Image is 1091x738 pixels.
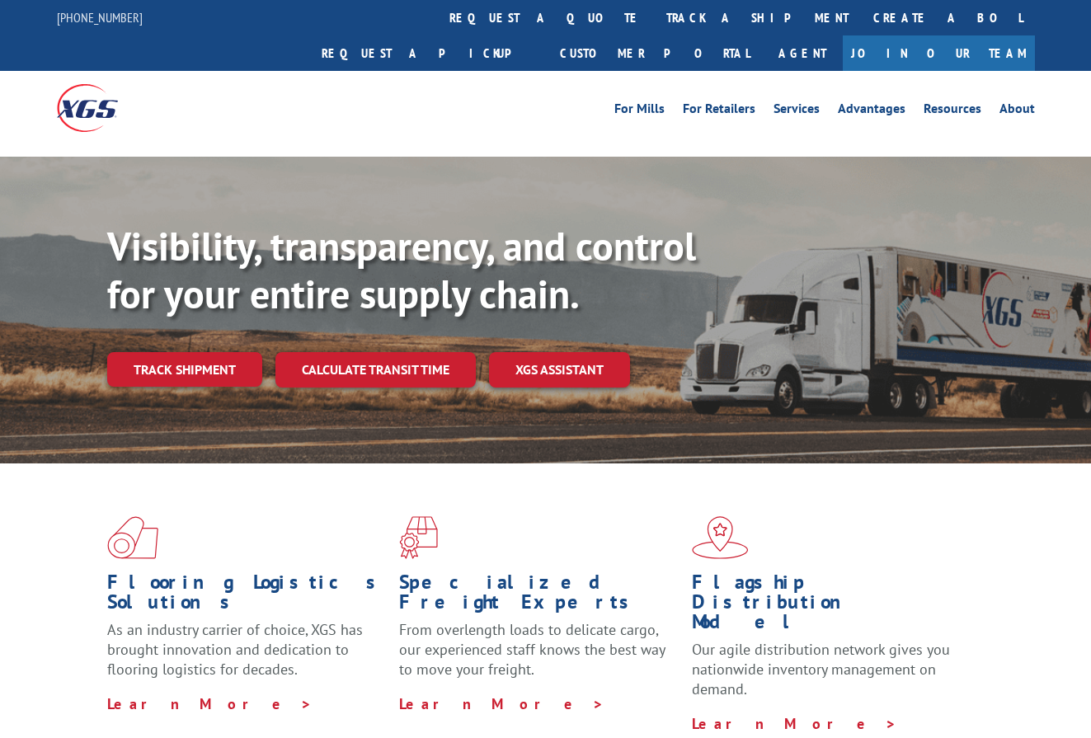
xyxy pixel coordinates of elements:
[692,516,749,559] img: xgs-icon-flagship-distribution-model-red
[692,714,897,733] a: Learn More >
[107,572,387,620] h1: Flooring Logistics Solutions
[692,572,971,640] h1: Flagship Distribution Model
[692,640,950,698] span: Our agile distribution network gives you nationwide inventory management on demand.
[614,102,665,120] a: For Mills
[489,352,630,388] a: XGS ASSISTANT
[924,102,981,120] a: Resources
[838,102,905,120] a: Advantages
[107,516,158,559] img: xgs-icon-total-supply-chain-intelligence-red
[309,35,548,71] a: Request a pickup
[762,35,843,71] a: Agent
[999,102,1035,120] a: About
[843,35,1035,71] a: Join Our Team
[774,102,820,120] a: Services
[107,694,313,713] a: Learn More >
[107,220,696,319] b: Visibility, transparency, and control for your entire supply chain.
[275,352,476,388] a: Calculate transit time
[57,9,143,26] a: [PHONE_NUMBER]
[107,352,262,387] a: Track shipment
[399,572,679,620] h1: Specialized Freight Experts
[683,102,755,120] a: For Retailers
[399,620,679,693] p: From overlength loads to delicate cargo, our experienced staff knows the best way to move your fr...
[399,516,438,559] img: xgs-icon-focused-on-flooring-red
[107,620,363,679] span: As an industry carrier of choice, XGS has brought innovation and dedication to flooring logistics...
[399,694,604,713] a: Learn More >
[548,35,762,71] a: Customer Portal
